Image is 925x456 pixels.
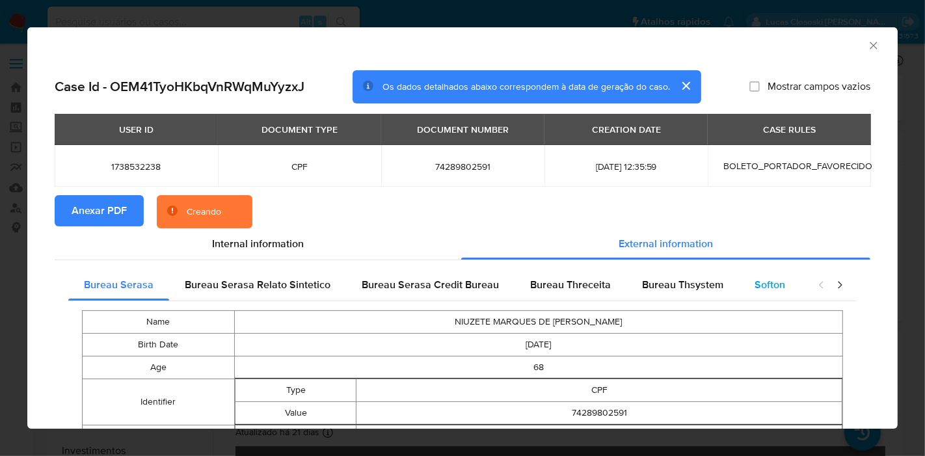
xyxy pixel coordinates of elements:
button: Anexar PDF [55,195,144,226]
span: Internal information [212,236,304,251]
span: [DATE] 12:35:59 [560,161,692,172]
span: 74289802591 [397,161,529,172]
td: Type [235,379,356,402]
div: CREATION DATE [584,118,669,141]
input: Mostrar campos vazios [749,81,760,92]
div: DOCUMENT NUMBER [409,118,516,141]
div: Detailed info [55,228,870,260]
td: Identifier [83,379,235,425]
div: USER ID [111,118,161,141]
td: NIS [356,425,842,448]
span: BOLETO_PORTADOR_FAVORECIDO [723,159,872,172]
td: Name [83,311,235,334]
td: 74289802591 [356,402,842,425]
button: cerrar [670,70,701,101]
td: 68 [234,356,842,379]
span: Bureau Serasa Credit Bureau [362,277,499,292]
td: NIUZETE MARQUES DE [PERSON_NAME] [234,311,842,334]
div: CASE RULES [755,118,824,141]
span: Bureau Serasa [84,277,154,292]
span: Bureau Thsystem [642,277,723,292]
span: External information [619,236,713,251]
span: Mostrar campos vazios [768,80,870,93]
div: closure-recommendation-modal [27,27,898,429]
span: Os dados detalhados abaixo correspondem à data de geração do caso. [382,80,670,93]
h2: Case Id - OEM41TyoHKbqVnRWqMuYyzxJ [55,78,304,95]
td: CPF [356,379,842,402]
span: Bureau Threceita [530,277,611,292]
div: DOCUMENT TYPE [254,118,345,141]
span: Anexar PDF [72,196,127,225]
span: 1738532238 [70,161,202,172]
td: Age [83,356,235,379]
span: Bureau Serasa Relato Sintetico [185,277,330,292]
td: Birth Date [83,334,235,356]
span: CPF [234,161,366,172]
button: Fechar a janela [867,39,879,51]
div: Detailed external info [68,269,805,301]
div: Creando [187,206,221,219]
td: Type [235,425,356,448]
td: Value [235,402,356,425]
td: [DATE] [234,334,842,356]
span: Softon [755,277,785,292]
